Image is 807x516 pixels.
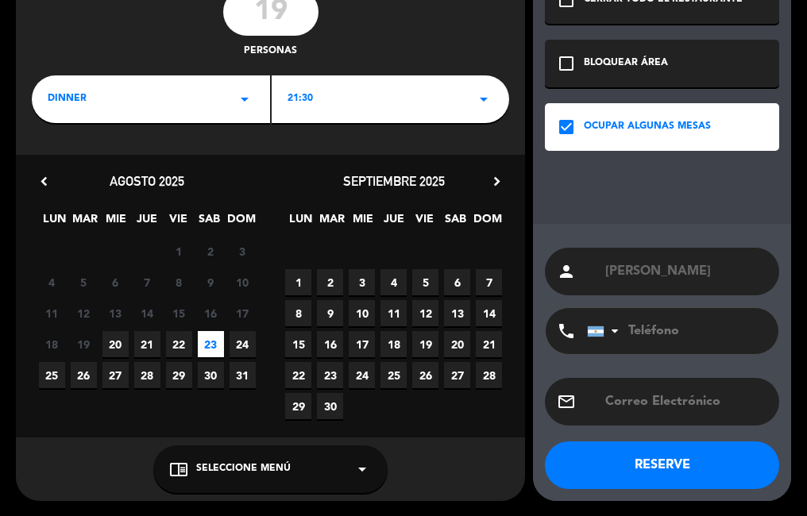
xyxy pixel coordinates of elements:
[71,269,97,295] span: 5
[444,362,470,388] span: 27
[488,173,505,190] i: chevron_right
[317,269,343,295] span: 2
[103,210,129,236] span: MIE
[412,331,438,357] span: 19
[41,210,68,236] span: LUN
[288,91,313,107] span: 21:30
[134,331,160,357] span: 21
[588,309,624,353] div: Argentina: +54
[198,331,224,357] span: 23
[317,393,343,419] span: 30
[230,269,256,295] span: 10
[196,210,222,236] span: SAB
[285,393,311,419] span: 29
[317,362,343,388] span: 23
[557,392,576,411] i: email
[39,331,65,357] span: 18
[412,300,438,326] span: 12
[134,210,160,236] span: JUE
[349,269,375,295] span: 3
[285,269,311,295] span: 1
[476,300,502,326] span: 14
[587,308,762,354] input: Teléfono
[166,238,192,264] span: 1
[380,362,407,388] span: 25
[557,262,576,281] i: person
[584,119,711,135] div: OCUPAR ALGUNAS MESAS
[102,362,129,388] span: 27
[169,460,188,479] i: chrome_reader_mode
[71,300,97,326] span: 12
[39,269,65,295] span: 4
[317,331,343,357] span: 16
[349,331,375,357] span: 17
[102,300,129,326] span: 13
[72,210,98,236] span: MAR
[102,331,129,357] span: 20
[230,238,256,264] span: 3
[317,300,343,326] span: 9
[319,210,345,236] span: MAR
[349,362,375,388] span: 24
[476,331,502,357] span: 21
[198,269,224,295] span: 9
[557,322,576,341] i: phone
[444,331,470,357] span: 20
[48,91,87,107] span: dinner
[557,54,576,73] i: check_box_outline_blank
[244,44,297,60] span: personas
[71,331,97,357] span: 19
[343,173,445,189] span: septiembre 2025
[473,210,500,236] span: DOM
[36,173,52,190] i: chevron_left
[285,331,311,357] span: 15
[288,210,314,236] span: LUN
[235,90,254,109] i: arrow_drop_down
[476,269,502,295] span: 7
[380,331,407,357] span: 18
[166,331,192,357] span: 22
[604,391,767,413] input: Correo Electrónico
[353,460,372,479] i: arrow_drop_down
[474,90,493,109] i: arrow_drop_down
[349,210,376,236] span: MIE
[196,461,291,477] span: Seleccione Menú
[380,269,407,295] span: 4
[110,173,184,189] span: agosto 2025
[198,300,224,326] span: 16
[444,269,470,295] span: 6
[198,238,224,264] span: 2
[584,56,668,71] div: BLOQUEAR ÁREA
[412,362,438,388] span: 26
[349,300,375,326] span: 10
[442,210,469,236] span: SAB
[412,269,438,295] span: 5
[134,300,160,326] span: 14
[134,362,160,388] span: 28
[380,210,407,236] span: JUE
[230,331,256,357] span: 24
[165,210,191,236] span: VIE
[230,300,256,326] span: 17
[102,269,129,295] span: 6
[39,300,65,326] span: 11
[285,300,311,326] span: 8
[227,210,253,236] span: DOM
[444,300,470,326] span: 13
[604,260,767,283] input: Nombre
[198,362,224,388] span: 30
[285,362,311,388] span: 22
[411,210,438,236] span: VIE
[39,362,65,388] span: 25
[545,441,779,489] button: RESERVE
[557,117,576,137] i: check_box
[71,362,97,388] span: 26
[476,362,502,388] span: 28
[380,300,407,326] span: 11
[166,269,192,295] span: 8
[134,269,160,295] span: 7
[166,362,192,388] span: 29
[166,300,192,326] span: 15
[230,362,256,388] span: 31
